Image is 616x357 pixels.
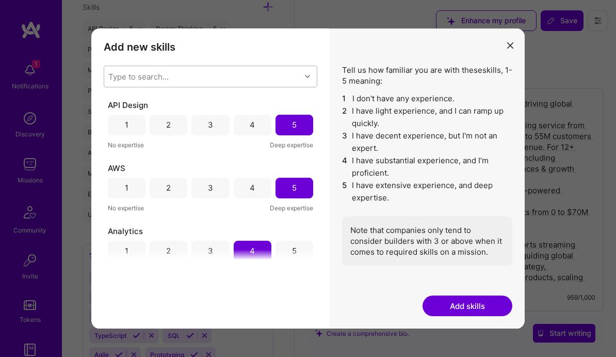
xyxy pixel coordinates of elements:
div: Tell us how familiar you are with these skills , 1-5 meaning: [342,65,512,266]
span: API Design [108,100,148,111]
div: Type to search... [108,71,169,82]
span: 4 [342,154,348,179]
div: Note that companies only tend to consider builders with 3 or above when it comes to required skil... [342,216,512,266]
div: 4 [250,182,255,193]
li: I have extensive experience, and deep expertise. [342,179,512,204]
span: AWS [108,163,125,174]
span: Deep expertise [270,203,313,213]
div: 3 [208,245,213,256]
span: 5 [342,179,348,204]
span: No expertise [108,203,144,213]
div: 5 [292,119,297,130]
div: 4 [250,119,255,130]
i: icon Chevron [305,74,310,79]
i: icon Close [507,42,513,49]
div: 1 [125,119,128,130]
span: 1 [342,92,348,105]
div: 4 [250,245,255,256]
span: Analytics [108,226,143,237]
div: 5 [292,245,297,256]
div: 5 [292,182,297,193]
h3: Add new skills [104,41,317,53]
span: 2 [342,105,348,130]
button: Add skills [423,296,512,316]
div: 3 [208,182,213,193]
li: I have decent experience, but I'm not an expert. [342,130,512,154]
div: 1 [125,245,128,256]
div: 2 [166,245,171,256]
div: 2 [166,119,171,130]
div: 3 [208,119,213,130]
li: I have substantial experience, and I’m proficient. [342,154,512,179]
div: modal [91,28,525,329]
span: Deep expertise [270,139,313,150]
span: 3 [342,130,348,154]
div: 2 [166,182,171,193]
li: I don't have any experience. [342,92,512,105]
li: I have light experience, and I can ramp up quickly. [342,105,512,130]
div: 1 [125,182,128,193]
span: No expertise [108,139,144,150]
